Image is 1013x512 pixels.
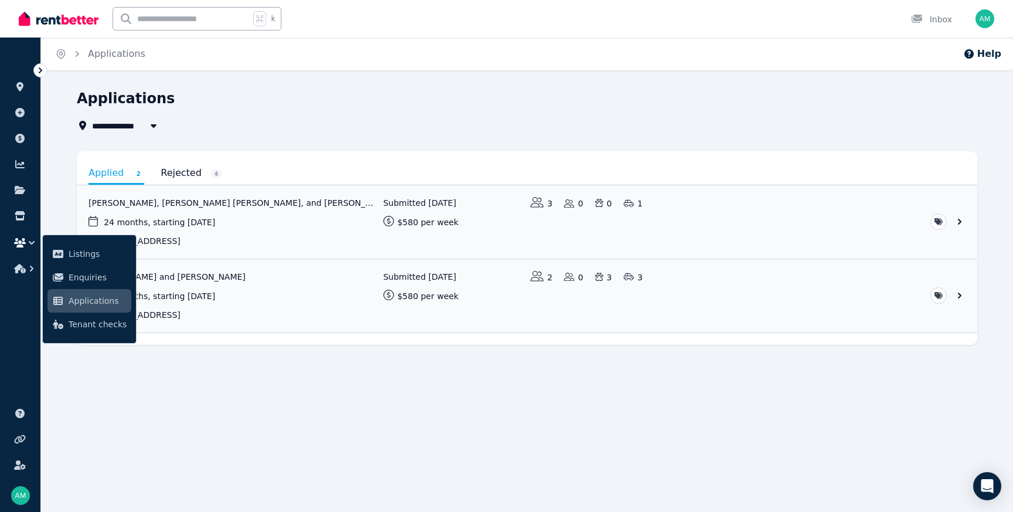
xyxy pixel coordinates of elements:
img: RentBetter [19,10,98,28]
span: Tenant checks [69,317,127,331]
div: Inbox [911,13,952,25]
span: 4 [210,169,222,178]
button: Help [963,47,1001,61]
a: Tenant checks [47,313,131,336]
span: k [271,14,275,23]
a: Enquiries [47,266,131,289]
a: Applications [47,289,131,313]
a: View application: Renee Joinbee and Joel Nisbet [77,259,977,333]
a: Rejected [161,163,222,183]
img: amanda@strategicsecurity.com.au [975,9,994,28]
a: Applied [89,163,144,185]
span: Applications [69,294,127,308]
nav: Breadcrumb [41,38,159,70]
span: Enquiries [69,270,127,284]
a: View application: Andrin Heather, Fiapapalagi Heather, and Nardin-Gail Heather [77,185,977,259]
img: amanda@strategicsecurity.com.au [11,486,30,505]
span: 2 [132,169,144,178]
h1: Applications [77,89,175,108]
span: Listings [69,247,127,261]
a: Listings [47,242,131,266]
a: Applications [88,48,145,59]
div: Open Intercom Messenger [973,472,1001,500]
